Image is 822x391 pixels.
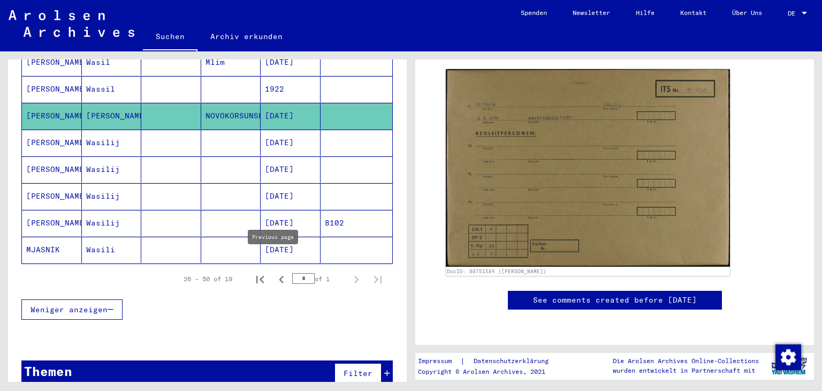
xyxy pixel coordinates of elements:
a: Impressum [418,356,460,367]
mat-cell: [PERSON_NAME] [22,210,82,236]
img: 001.jpg [446,69,730,267]
button: Last page [367,268,389,290]
p: Die Arolsen Archives Online-Collections [613,356,759,366]
div: of 1 [292,274,346,284]
mat-cell: Wasil [82,49,142,76]
mat-cell: Wasili [82,237,142,263]
mat-cell: MJASNIK [22,237,82,263]
mat-cell: [DATE] [261,103,321,129]
mat-cell: Wassil [82,76,142,102]
img: Arolsen_neg.svg [9,10,134,37]
a: See comments created before [DATE] [533,295,697,306]
mat-cell: [DATE] [261,49,321,76]
span: Filter [344,369,372,378]
a: Suchen [143,24,197,51]
a: Archiv erkunden [197,24,295,49]
div: 26 – 50 of 19 [184,274,232,284]
button: Filter [334,363,382,384]
mat-cell: Wasilij [82,183,142,209]
mat-cell: 8102 [321,210,393,236]
div: | [418,356,561,367]
mat-cell: [PERSON_NAME] [22,130,82,156]
mat-cell: [DATE] [261,183,321,209]
mat-cell: [PERSON_NAME] [22,183,82,209]
mat-cell: [PERSON_NAME] [22,156,82,183]
mat-cell: Wasilij [82,130,142,156]
button: Next page [346,268,367,290]
img: yv_logo.png [769,352,809,379]
mat-cell: [DATE] [261,130,321,156]
button: Weniger anzeigen [21,299,123,320]
button: Previous page [271,268,292,290]
div: Themen [24,362,72,381]
mat-cell: [PERSON_NAME] [22,76,82,102]
mat-cell: NOVOKORSUNSKAJA [201,103,261,129]
a: Datenschutzerklärung [465,356,561,367]
img: Zustimmung ändern [775,344,801,370]
mat-cell: 1922 [261,76,321,102]
mat-cell: Wasilij [82,210,142,236]
button: First page [249,268,271,290]
p: wurden entwickelt in Partnerschaft mit [613,366,759,375]
p: Copyright © Arolsen Archives, 2021 [418,367,561,377]
span: Weniger anzeigen [31,305,108,314]
div: Zustimmung ändern [775,344,801,370]
mat-cell: [PERSON_NAME] [22,49,82,76]
mat-cell: [DATE] [261,156,321,183]
mat-cell: [PERSON_NAME] [82,103,142,129]
span: DE [788,10,800,17]
mat-cell: Wasilij [82,156,142,183]
mat-cell: Mlim [201,49,261,76]
mat-cell: [DATE] [261,237,321,263]
mat-cell: [DATE] [261,210,321,236]
mat-cell: [PERSON_NAME] [22,103,82,129]
a: DocID: 80751584 ([PERSON_NAME]) [447,268,546,274]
